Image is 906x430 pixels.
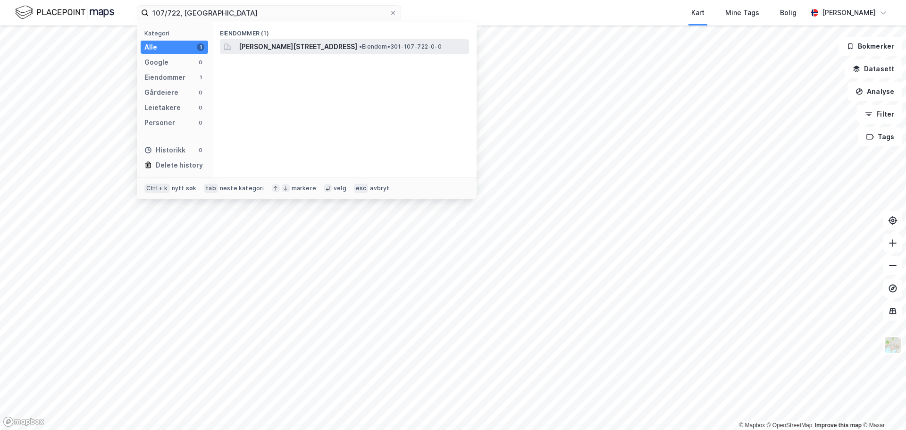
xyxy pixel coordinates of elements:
button: Analyse [847,82,902,101]
a: OpenStreetMap [767,422,813,429]
div: Mine Tags [725,7,759,18]
div: avbryt [370,185,389,192]
img: Z [884,336,902,354]
span: Eiendom • 301-107-722-0-0 [359,43,442,51]
img: logo.f888ab2527a4732fd821a326f86c7f29.svg [15,4,114,21]
a: Mapbox [739,422,765,429]
div: velg [334,185,346,192]
div: markere [292,185,316,192]
div: 1 [197,43,204,51]
div: 0 [197,59,204,66]
div: Kategori [144,30,208,37]
button: Bokmerker [839,37,902,56]
div: Historikk [144,144,185,156]
span: • [359,43,362,50]
input: Søk på adresse, matrikkel, gårdeiere, leietakere eller personer [149,6,389,20]
div: 0 [197,89,204,96]
div: nytt søk [172,185,197,192]
div: 0 [197,104,204,111]
div: Personer [144,117,175,128]
div: Eiendommer (1) [212,22,477,39]
div: Ctrl + k [144,184,170,193]
div: Leietakere [144,102,181,113]
a: Mapbox homepage [3,416,44,427]
div: Delete history [156,160,203,171]
a: Improve this map [815,422,862,429]
div: Bolig [780,7,797,18]
button: Datasett [845,59,902,78]
div: neste kategori [220,185,264,192]
div: Kart [691,7,705,18]
span: [PERSON_NAME][STREET_ADDRESS] [239,41,357,52]
div: Google [144,57,168,68]
iframe: Chat Widget [859,385,906,430]
div: Alle [144,42,157,53]
div: [PERSON_NAME] [822,7,876,18]
div: Kontrollprogram for chat [859,385,906,430]
button: Tags [858,127,902,146]
div: tab [204,184,218,193]
div: Eiendommer [144,72,185,83]
button: Filter [857,105,902,124]
div: 1 [197,74,204,81]
div: 0 [197,119,204,126]
div: esc [354,184,369,193]
div: 0 [197,146,204,154]
div: Gårdeiere [144,87,178,98]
